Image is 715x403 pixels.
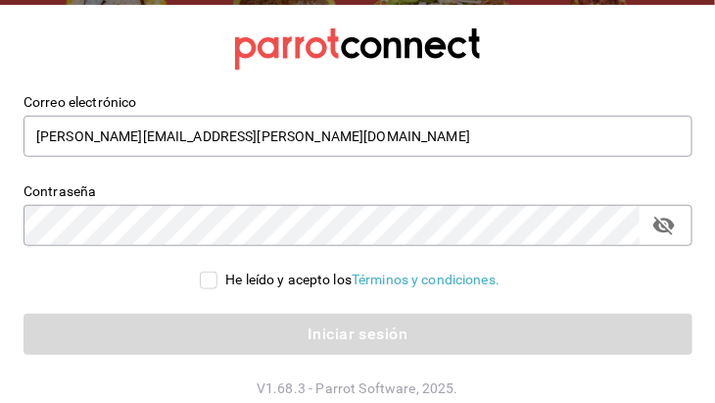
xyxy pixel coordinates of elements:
label: Contraseña [24,185,692,199]
input: Ingresa tu correo electrónico [24,116,692,157]
a: Términos y condiciones. [352,272,500,287]
div: He leído y acepto los [225,270,500,290]
label: Correo electrónico [24,96,692,110]
p: V1.68.3 - Parrot Software, 2025. [24,378,691,398]
button: passwordField [647,209,681,242]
